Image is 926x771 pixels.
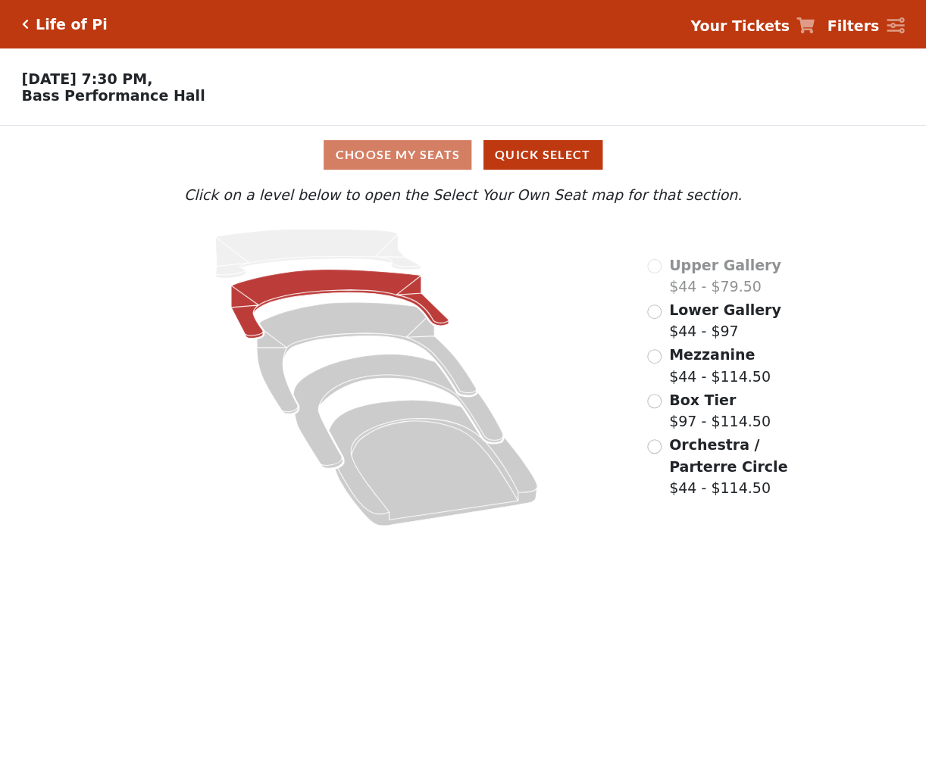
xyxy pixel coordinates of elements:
a: Filters [827,15,904,37]
label: $44 - $79.50 [669,254,781,298]
span: Orchestra / Parterre Circle [669,436,787,475]
path: Upper Gallery - Seats Available: 0 [215,229,421,278]
path: Orchestra / Parterre Circle - Seats Available: 8 [329,400,537,526]
label: $97 - $114.50 [669,389,771,432]
span: Box Tier [669,392,736,408]
label: $44 - $114.50 [669,344,771,387]
label: $44 - $114.50 [669,434,799,499]
span: Lower Gallery [669,301,781,318]
label: $44 - $97 [669,299,781,342]
a: Your Tickets [690,15,815,37]
strong: Filters [827,17,879,34]
button: Quick Select [483,140,602,170]
p: Click on a level below to open the Select Your Own Seat map for that section. [127,184,799,206]
span: Upper Gallery [669,257,781,273]
a: Click here to go back to filters [22,19,29,30]
h5: Life of Pi [36,16,108,33]
strong: Your Tickets [690,17,790,34]
span: Mezzanine [669,346,755,363]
